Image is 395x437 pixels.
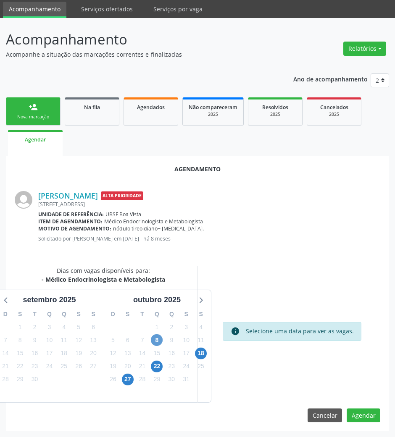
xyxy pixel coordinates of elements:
button: Cancelar [308,408,342,423]
span: quinta-feira, 18 de setembro de 2025 [58,348,70,359]
span: quinta-feira, 9 de outubro de 2025 [166,334,177,346]
div: person_add [29,102,38,112]
div: T [135,308,150,321]
a: Serviços por vaga [147,2,208,16]
span: Na fila [84,104,100,111]
span: quinta-feira, 23 de outubro de 2025 [166,361,177,372]
img: img [15,191,32,209]
div: T [27,308,42,321]
span: quarta-feira, 3 de setembro de 2025 [43,321,55,333]
span: quarta-feira, 15 de outubro de 2025 [151,348,163,359]
div: - Médico Endocrinologista e Metabologista [42,275,165,284]
div: S [179,308,194,321]
span: quinta-feira, 4 de setembro de 2025 [58,321,70,333]
div: Dias com vagas disponíveis para: [42,266,165,284]
span: segunda-feira, 15 de setembro de 2025 [14,348,26,359]
span: sábado, 27 de setembro de 2025 [87,361,99,372]
div: Nova marcação [12,114,54,120]
span: Resolvidos [262,104,288,111]
span: quinta-feira, 11 de setembro de 2025 [58,334,70,346]
span: quinta-feira, 2 de outubro de 2025 [166,321,177,333]
i: info [231,327,240,336]
span: sábado, 25 de outubro de 2025 [195,361,207,372]
div: Q [42,308,57,321]
span: nódulo tireoidiano+ [MEDICAL_DATA]. [113,225,204,232]
span: terça-feira, 30 de setembro de 2025 [29,374,41,385]
div: [STREET_ADDRESS] [38,201,380,208]
span: segunda-feira, 29 de setembro de 2025 [14,374,26,385]
span: sábado, 4 de outubro de 2025 [195,321,207,333]
span: sábado, 6 de setembro de 2025 [87,321,99,333]
div: S [71,308,86,321]
span: Não compareceram [189,104,237,111]
span: terça-feira, 28 de outubro de 2025 [137,374,148,385]
span: sexta-feira, 12 de setembro de 2025 [73,334,84,346]
div: Q [164,308,179,321]
span: terça-feira, 7 de outubro de 2025 [137,334,148,346]
div: setembro 2025 [19,294,79,306]
span: quarta-feira, 8 de outubro de 2025 [151,334,163,346]
span: Agendados [137,104,165,111]
span: sexta-feira, 3 de outubro de 2025 [180,321,192,333]
b: Motivo de agendamento: [38,225,111,232]
span: segunda-feira, 13 de outubro de 2025 [122,348,134,359]
span: sexta-feira, 26 de setembro de 2025 [73,361,84,372]
span: segunda-feira, 1 de setembro de 2025 [14,321,26,333]
span: terça-feira, 9 de setembro de 2025 [29,334,41,346]
button: Relatórios [343,42,386,56]
p: Acompanhe a situação das marcações correntes e finalizadas [6,50,274,59]
span: domingo, 26 de outubro de 2025 [107,374,119,385]
div: 2025 [313,111,355,118]
a: [PERSON_NAME] [38,191,98,200]
span: Cancelados [320,104,348,111]
p: Solicitado por [PERSON_NAME] em [DATE] - há 8 meses [38,235,380,242]
span: terça-feira, 21 de outubro de 2025 [137,361,148,372]
span: terça-feira, 2 de setembro de 2025 [29,321,41,333]
b: Item de agendamento: [38,218,103,225]
div: Agendamento [15,165,380,173]
span: Agendar [25,136,46,143]
span: quarta-feira, 1 de outubro de 2025 [151,321,163,333]
span: quinta-feira, 16 de outubro de 2025 [166,348,177,359]
div: S [13,308,27,321]
span: quarta-feira, 24 de setembro de 2025 [43,361,55,372]
div: 2025 [189,111,237,118]
span: quarta-feira, 22 de outubro de 2025 [151,361,163,372]
span: terça-feira, 14 de outubro de 2025 [137,348,148,359]
span: sexta-feira, 5 de setembro de 2025 [73,321,84,333]
div: S [86,308,101,321]
span: sexta-feira, 10 de outubro de 2025 [180,334,192,346]
p: Acompanhamento [6,29,274,50]
span: Alta Prioridade [101,191,143,200]
div: Q [57,308,71,321]
div: D [106,308,121,321]
span: segunda-feira, 27 de outubro de 2025 [122,374,134,385]
span: UBSF Boa Vista [105,211,141,218]
span: sábado, 11 de outubro de 2025 [195,334,207,346]
a: Serviços ofertados [75,2,139,16]
div: Selecione uma data para ver as vagas. [246,327,354,336]
span: sábado, 20 de setembro de 2025 [87,348,99,359]
div: 2025 [254,111,296,118]
span: sábado, 18 de outubro de 2025 [195,348,207,359]
span: quinta-feira, 30 de outubro de 2025 [166,374,177,385]
span: quarta-feira, 17 de setembro de 2025 [43,348,55,359]
span: sexta-feira, 19 de setembro de 2025 [73,348,84,359]
span: terça-feira, 23 de setembro de 2025 [29,361,41,372]
div: S [120,308,135,321]
span: domingo, 19 de outubro de 2025 [107,361,119,372]
span: Médico Endocrinologista e Metabologista [104,218,203,225]
span: quarta-feira, 10 de setembro de 2025 [43,334,55,346]
span: sexta-feira, 31 de outubro de 2025 [180,374,192,385]
span: domingo, 12 de outubro de 2025 [107,348,119,359]
span: quinta-feira, 25 de setembro de 2025 [58,361,70,372]
span: domingo, 5 de outubro de 2025 [107,334,119,346]
span: segunda-feira, 20 de outubro de 2025 [122,361,134,372]
p: Ano de acompanhamento [293,73,368,84]
span: quarta-feira, 29 de outubro de 2025 [151,374,163,385]
div: Q [150,308,164,321]
span: terça-feira, 16 de setembro de 2025 [29,348,41,359]
span: sexta-feira, 24 de outubro de 2025 [180,361,192,372]
a: Acompanhamento [3,2,66,18]
span: sexta-feira, 17 de outubro de 2025 [180,348,192,359]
